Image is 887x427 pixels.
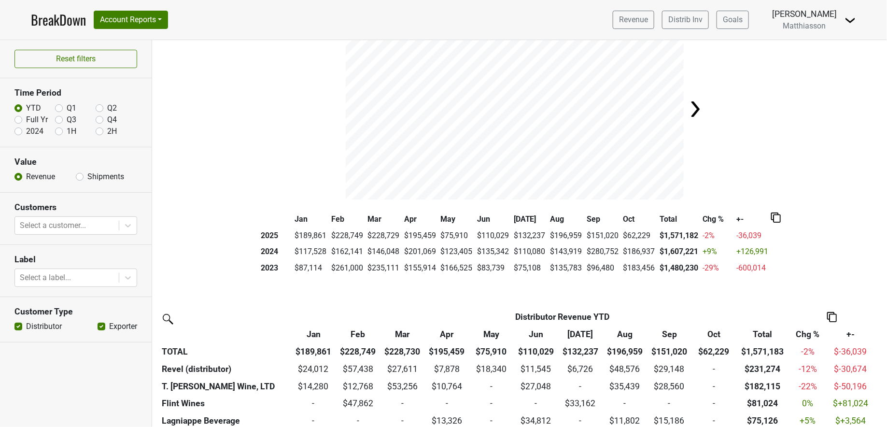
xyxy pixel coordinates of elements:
[424,378,469,395] td: $10,764
[424,360,469,378] td: $7,878
[691,343,736,360] th: $62,229
[603,378,647,395] td: $35,439
[827,395,874,413] td: $+81,024
[691,395,736,413] td: -
[511,260,548,276] td: $75,108
[736,378,789,395] th: $182,115
[717,11,749,29] a: Goals
[291,343,336,360] th: $189,861
[647,326,691,343] th: Sep: activate to sort column ascending
[424,395,469,413] td: -
[366,244,402,260] td: $146,048
[701,228,734,244] td: -2 %
[336,395,380,413] td: $47,862
[258,228,292,244] th: 2025
[789,378,827,395] td: -22 %
[834,347,867,356] span: $-36,039
[424,343,469,360] th: $195,459
[662,11,709,29] a: Distrib Inv
[402,244,438,260] td: $201,069
[14,255,137,265] h3: Label
[87,171,124,183] label: Shipments
[691,326,736,343] th: Oct: activate to sort column ascending
[380,343,424,360] th: $228,730
[438,244,475,260] td: $123,405
[647,360,691,378] td: $29,148
[827,360,874,378] td: $-30,674
[402,211,438,228] th: Apr
[67,114,76,126] label: Q3
[511,211,548,228] th: [DATE]
[14,202,137,213] h3: Customers
[845,14,856,26] img: Dropdown Menu
[558,395,603,413] td: $33,162
[789,360,827,378] td: -12 %
[338,311,787,323] div: Revenue YTD
[621,211,658,228] th: Oct
[511,244,548,260] td: $110,080
[258,244,292,260] th: 2024
[14,88,137,98] h3: Time Period
[469,378,514,395] td: -
[26,114,48,126] label: Full Yr
[621,228,658,244] td: $62,229
[380,360,424,378] td: $27,611
[366,211,402,228] th: Mar
[647,378,691,395] td: $28,560
[584,244,621,260] td: $280,752
[291,378,336,395] td: $14,280
[336,343,380,360] th: $228,749
[292,228,329,244] td: $189,861
[603,360,647,378] td: $48,576
[94,11,168,29] button: Account Reports
[291,326,336,343] th: Jan: activate to sort column ascending
[734,228,771,244] td: -36,039
[438,211,475,228] th: May
[827,378,874,395] td: $-50,196
[380,326,424,343] th: Mar: activate to sort column ascending
[107,126,117,137] label: 2H
[366,260,402,276] td: $235,111
[701,244,734,260] td: +9 %
[107,102,117,114] label: Q2
[14,307,137,317] h3: Customer Type
[67,102,76,114] label: Q1
[584,211,621,228] th: Sep
[469,360,514,378] td: $18,340
[647,395,691,413] td: -
[469,343,514,360] th: $75,910
[621,244,658,260] td: $186,937
[783,21,826,30] span: Matthiasson
[514,326,558,343] th: Jun: activate to sort column ascending
[26,126,43,137] label: 2024
[26,171,55,183] label: Revenue
[701,211,734,228] th: Chg %
[159,326,291,343] th: &nbsp;: activate to sort column ascending
[26,102,41,114] label: YTD
[621,260,658,276] td: $183,456
[329,211,366,228] th: Feb
[603,326,647,343] th: Aug: activate to sort column ascending
[801,347,815,356] span: -2%
[291,395,336,413] td: -
[771,213,781,223] img: Copy to clipboard
[827,312,837,322] img: Copy to clipboard
[548,211,585,228] th: Aug
[469,326,514,343] th: May: activate to sort column ascending
[736,326,789,343] th: Total: activate to sort column ascending
[558,360,603,378] td: $6,726
[14,157,137,167] h3: Value
[329,244,366,260] td: $162,141
[736,343,789,360] th: $1,571,183
[691,360,736,378] td: -
[613,11,654,29] a: Revenue
[159,343,291,360] th: TOTAL
[14,50,137,68] button: Reset filters
[438,228,475,244] td: $75,910
[475,211,511,228] th: Jun
[475,228,511,244] td: $110,029
[329,228,366,244] td: $228,749
[734,211,771,228] th: +-
[657,244,701,260] th: $1,607,221
[603,395,647,413] td: -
